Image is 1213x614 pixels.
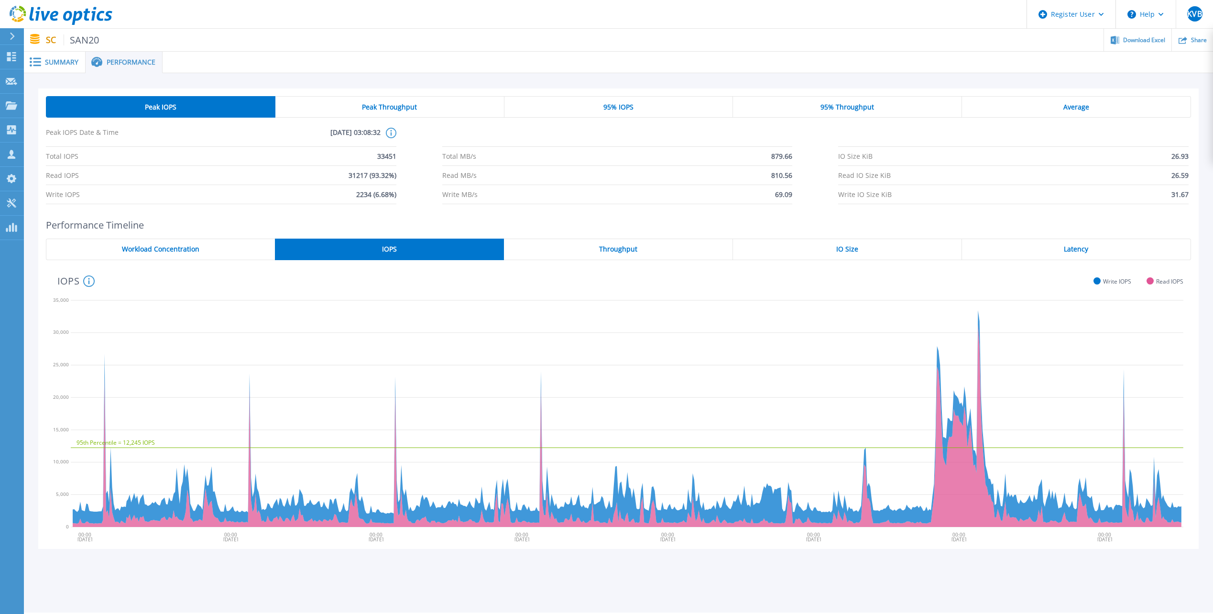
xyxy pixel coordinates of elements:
[107,59,155,66] span: Performance
[807,536,822,543] text: [DATE]
[46,34,99,45] p: SC
[836,245,858,253] span: IO Size
[1171,185,1189,204] span: 31.67
[661,536,676,543] text: [DATE]
[442,185,478,204] span: Write MB/s
[1064,245,1088,253] span: Latency
[369,536,384,543] text: [DATE]
[775,185,792,204] span: 69.09
[771,166,792,185] span: 810.56
[46,219,1191,230] h2: Performance Timeline
[57,275,95,287] h4: IOPS
[64,34,99,45] span: SAN20
[1171,166,1189,185] span: 26.59
[603,103,634,111] span: 95% IOPS
[377,147,396,165] span: 33451
[1156,278,1183,285] span: Read IOPS
[442,147,476,165] span: Total MB/s
[53,458,69,465] text: 10,000
[46,128,213,146] span: Peak IOPS Date & Time
[77,536,92,543] text: [DATE]
[53,296,69,303] text: 35,000
[771,147,792,165] span: 879.66
[356,185,396,204] span: 2234 (6.68%)
[53,394,69,400] text: 20,000
[224,531,237,538] text: 00:00
[362,103,417,111] span: Peak Throughput
[145,103,176,111] span: Peak IOPS
[1099,536,1114,543] text: [DATE]
[1187,10,1202,18] span: KVB
[820,103,874,111] span: 95% Throughput
[838,185,892,204] span: Write IO Size KiB
[78,531,91,538] text: 00:00
[808,531,821,538] text: 00:00
[53,329,69,335] text: 30,000
[370,531,383,538] text: 00:00
[223,536,238,543] text: [DATE]
[53,426,69,433] text: 15,000
[46,166,79,185] span: Read IOPS
[953,536,968,543] text: [DATE]
[45,59,78,66] span: Summary
[1191,37,1207,43] span: Share
[56,491,69,497] text: 5,000
[1063,103,1089,111] span: Average
[515,536,530,543] text: [DATE]
[662,531,675,538] text: 00:00
[349,166,396,185] span: 31217 (93.32%)
[1171,147,1189,165] span: 26.93
[46,185,80,204] span: Write IOPS
[442,166,477,185] span: Read MB/s
[954,531,967,538] text: 00:00
[838,147,873,165] span: IO Size KiB
[1123,37,1165,43] span: Download Excel
[46,147,78,165] span: Total IOPS
[1100,531,1113,538] text: 00:00
[838,166,891,185] span: Read IO Size KiB
[1103,278,1131,285] span: Write IOPS
[76,439,155,447] text: 95th Percentile = 12,245 IOPS
[53,361,69,368] text: 25,000
[213,128,381,146] span: [DATE] 03:08:32
[382,245,397,253] span: IOPS
[122,245,199,253] span: Workload Concentration
[66,523,69,530] text: 0
[599,245,637,253] span: Throughput
[516,531,529,538] text: 00:00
